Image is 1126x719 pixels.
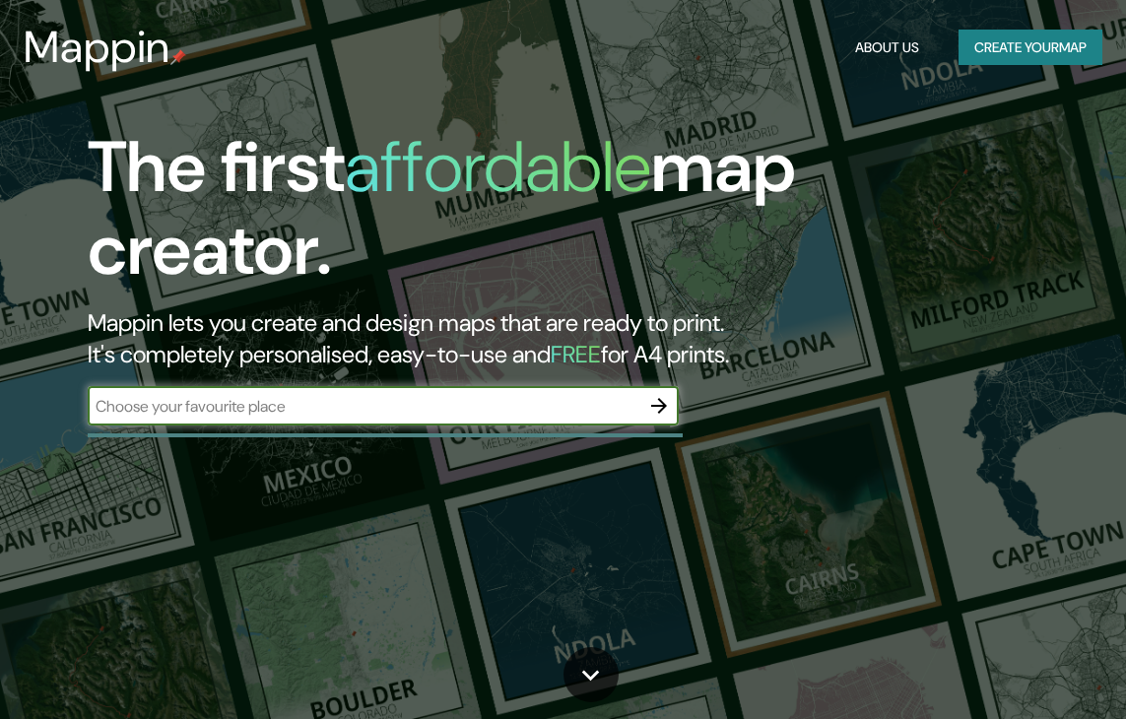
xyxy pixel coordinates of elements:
button: Create yourmap [959,30,1102,66]
img: mappin-pin [170,49,186,65]
h2: Mappin lets you create and design maps that are ready to print. It's completely personalised, eas... [88,307,988,370]
h5: FREE [551,339,601,369]
h1: The first map creator. [88,126,988,307]
button: About Us [847,30,927,66]
h3: Mappin [24,22,170,73]
input: Choose your favourite place [88,395,639,418]
h1: affordable [345,121,651,213]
